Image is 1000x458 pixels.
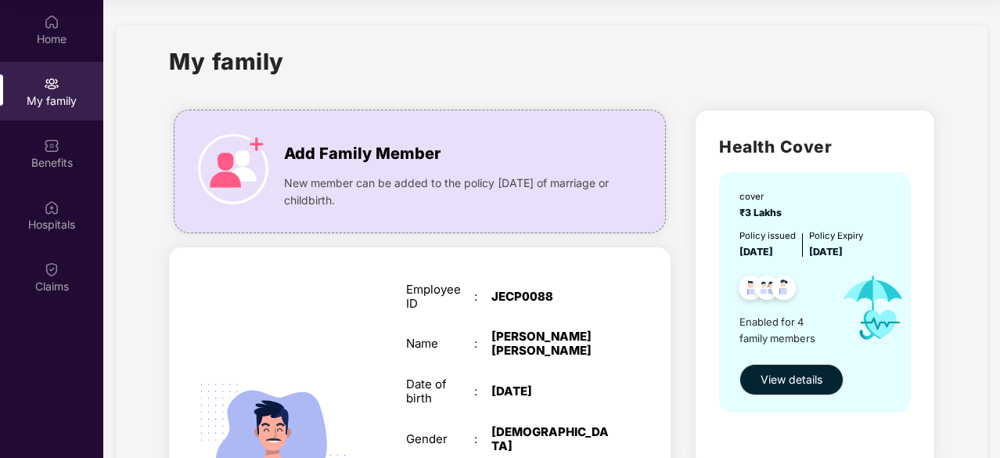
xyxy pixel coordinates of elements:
[739,314,829,346] span: Enabled for 4 family members
[491,425,610,453] div: [DEMOGRAPHIC_DATA]
[474,432,491,446] div: :
[284,142,441,166] span: Add Family Member
[406,377,474,406] div: Date of birth
[829,260,918,356] img: icon
[474,290,491,304] div: :
[739,246,773,258] span: [DATE]
[719,134,910,160] h2: Health Cover
[44,200,59,215] img: svg+xml;base64,PHN2ZyBpZD0iSG9zcGl0YWxzIiB4bWxucz0iaHR0cDovL3d3dy53My5vcmcvMjAwMC9zdmciIHdpZHRoPS...
[491,330,610,358] div: [PERSON_NAME] [PERSON_NAME]
[739,364,844,395] button: View details
[198,134,268,204] img: icon
[44,14,59,30] img: svg+xml;base64,PHN2ZyBpZD0iSG9tZSIgeG1sbnM9Imh0dHA6Ly93d3cudzMub3JnLzIwMDAvc3ZnIiB3aWR0aD0iMjAiIG...
[44,76,59,92] img: svg+xml;base64,PHN2ZyB3aWR0aD0iMjAiIGhlaWdodD0iMjAiIHZpZXdCb3g9IjAgMCAyMCAyMCIgZmlsbD0ibm9uZSIgeG...
[284,175,617,209] span: New member can be added to the policy [DATE] of marriage or childbirth.
[491,384,610,398] div: [DATE]
[809,246,843,258] span: [DATE]
[491,290,610,304] div: JECP0088
[406,337,474,351] div: Name
[764,271,803,309] img: svg+xml;base64,PHN2ZyB4bWxucz0iaHR0cDovL3d3dy53My5vcmcvMjAwMC9zdmciIHdpZHRoPSI0OC45NDMiIGhlaWdodD...
[44,261,59,277] img: svg+xml;base64,PHN2ZyBpZD0iQ2xhaW0iIHhtbG5zPSJodHRwOi8vd3d3LnczLm9yZy8yMDAwL3N2ZyIgd2lkdGg9IjIwIi...
[739,207,786,218] span: ₹3 Lakhs
[406,432,474,446] div: Gender
[169,44,284,79] h1: My family
[44,138,59,153] img: svg+xml;base64,PHN2ZyBpZD0iQmVuZWZpdHMiIHhtbG5zPSJodHRwOi8vd3d3LnczLm9yZy8yMDAwL3N2ZyIgd2lkdGg9Ij...
[809,229,863,243] div: Policy Expiry
[739,229,796,243] div: Policy issued
[732,271,770,309] img: svg+xml;base64,PHN2ZyB4bWxucz0iaHR0cDovL3d3dy53My5vcmcvMjAwMC9zdmciIHdpZHRoPSI0OC45NDMiIGhlaWdodD...
[474,384,491,398] div: :
[739,189,786,204] div: cover
[748,271,786,309] img: svg+xml;base64,PHN2ZyB4bWxucz0iaHR0cDovL3d3dy53My5vcmcvMjAwMC9zdmciIHdpZHRoPSI0OC45MTUiIGhlaWdodD...
[474,337,491,351] div: :
[406,283,474,311] div: Employee ID
[761,371,822,388] span: View details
